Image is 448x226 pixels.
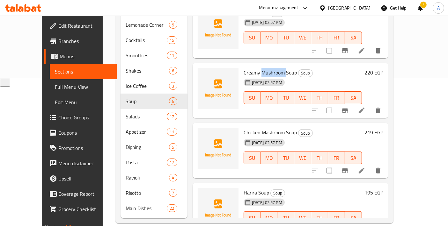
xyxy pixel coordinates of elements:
[121,170,187,185] div: Ravioli4
[126,97,169,105] span: Soup
[263,213,275,222] span: MO
[358,167,365,174] a: Edit menu item
[263,93,275,102] span: MO
[244,152,261,164] button: SU
[348,213,359,222] span: SA
[50,79,117,95] a: Full Menu View
[294,152,311,164] button: WE
[169,189,177,197] div: items
[169,174,177,181] div: items
[345,211,362,224] button: SA
[358,107,365,114] a: Edit menu item
[297,213,309,222] span: WE
[337,163,353,178] button: Branch-specific-item
[261,91,277,104] button: MO
[55,83,112,91] span: Full Menu View
[297,93,309,102] span: WE
[55,98,112,106] span: Edit Menu
[345,91,362,104] button: SA
[126,82,169,90] div: Ice Coffee
[323,164,336,177] span: Select to update
[259,4,298,12] div: Menu-management
[121,94,187,109] div: Soup6
[126,113,167,120] span: Salads
[167,114,177,120] span: 17
[58,114,112,121] span: Choice Groups
[58,129,112,137] span: Coupons
[328,152,345,164] button: FR
[198,68,239,109] img: Creamy Mushroom Soup
[58,190,112,198] span: Coverage Report
[331,213,342,222] span: FR
[169,144,177,150] span: 5
[345,152,362,164] button: SA
[249,200,285,206] span: [DATE] 02:57 PM
[271,189,285,197] span: Soup
[121,201,187,216] div: Main Dishes22
[331,93,342,102] span: FR
[364,188,383,197] h6: 195 EGP
[126,143,169,151] div: Dipping
[126,174,169,181] span: Ravioli
[167,128,177,136] div: items
[294,91,311,104] button: WE
[323,104,336,117] span: Select to update
[244,211,261,224] button: SU
[314,153,326,163] span: TH
[50,95,117,110] a: Edit Menu
[328,4,371,11] div: [GEOGRAPHIC_DATA]
[198,128,239,169] img: Chicken Mashroom Soup
[298,129,313,137] div: Soup
[44,171,117,186] a: Upsell
[328,211,345,224] button: FR
[280,213,292,222] span: TU
[246,153,258,163] span: SU
[311,91,328,104] button: TH
[121,124,187,139] div: Appetizer11
[331,153,342,163] span: FR
[244,91,261,104] button: SU
[121,78,187,94] div: Ice Coffee3
[311,152,328,164] button: TH
[58,144,112,152] span: Promotions
[121,139,187,155] div: Dipping5
[169,82,177,90] div: items
[169,190,177,196] span: 7
[328,91,345,104] button: FR
[294,211,311,224] button: WE
[126,204,167,212] span: Main Dishes
[263,153,275,163] span: MO
[58,175,112,182] span: Upsell
[44,156,117,171] a: Menu disclaimer
[323,44,336,57] span: Select to update
[167,205,177,211] span: 22
[277,211,294,224] button: TU
[167,159,177,166] div: items
[126,128,167,136] span: Appetizer
[371,103,386,118] button: delete
[44,125,117,140] a: Coupons
[249,80,285,86] span: [DATE] 02:57 PM
[169,83,177,89] span: 3
[126,159,167,166] span: Pasta
[121,155,187,170] div: Pasta17
[44,140,117,156] a: Promotions
[246,213,258,222] span: SU
[261,152,277,164] button: MO
[244,128,297,137] span: Chicken Mashroom Soup
[249,140,285,146] span: [DATE] 02:57 PM
[277,91,294,104] button: TU
[298,130,312,137] span: Soup
[167,204,177,212] div: items
[261,211,277,224] button: MO
[167,159,177,166] span: 17
[169,175,177,181] span: 4
[58,205,112,213] span: Grocery Checklist
[277,152,294,164] button: TU
[126,189,169,197] span: Risotto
